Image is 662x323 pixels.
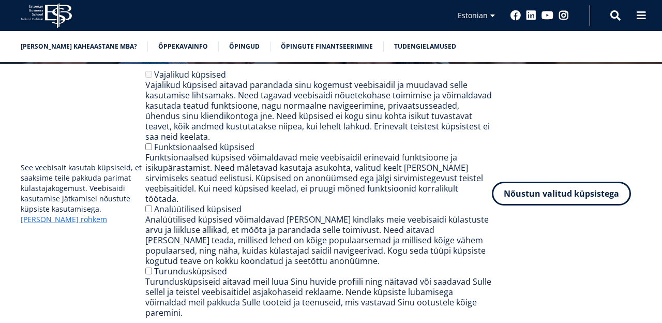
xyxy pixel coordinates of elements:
[526,10,536,21] a: Linkedin
[394,41,456,52] a: Tudengielamused
[154,266,227,277] label: Turundusküpsised
[541,10,553,21] a: Youtube
[145,152,492,204] div: Funktsionaalsed küpsised võimaldavad meie veebisaidil erinevaid funktsioone ja isikupärastamist. ...
[229,41,260,52] a: Õpingud
[154,203,242,215] label: Analüütilised küpsised
[559,10,569,21] a: Instagram
[145,80,492,142] div: Vajalikud küpsised aitavad parandada sinu kogemust veebisaidil ja muudavad selle kasutamise lihts...
[510,10,521,21] a: Facebook
[21,41,137,52] a: [PERSON_NAME] kaheaastane MBA?
[145,214,492,266] div: Analüütilised küpsised võimaldavad [PERSON_NAME] kindlaks meie veebisaidi külastuste arvu ja liik...
[21,214,107,225] a: [PERSON_NAME] rohkem
[281,41,373,52] a: Õpingute finantseerimine
[492,182,631,205] button: Nõustun valitud küpsistega
[145,276,492,318] div: Turundusküpsiseid aitavad meil luua Sinu huvide profiili ning näitavad või saadavad Sulle sellel ...
[154,69,226,80] label: Vajalikud küpsised
[158,41,208,52] a: Õppekavainfo
[21,163,145,225] p: See veebisait kasutab küpsiseid, et saaksime teile pakkuda parimat külastajakogemust. Veebisaidi ...
[154,141,254,153] label: Funktsionaalsed küpsised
